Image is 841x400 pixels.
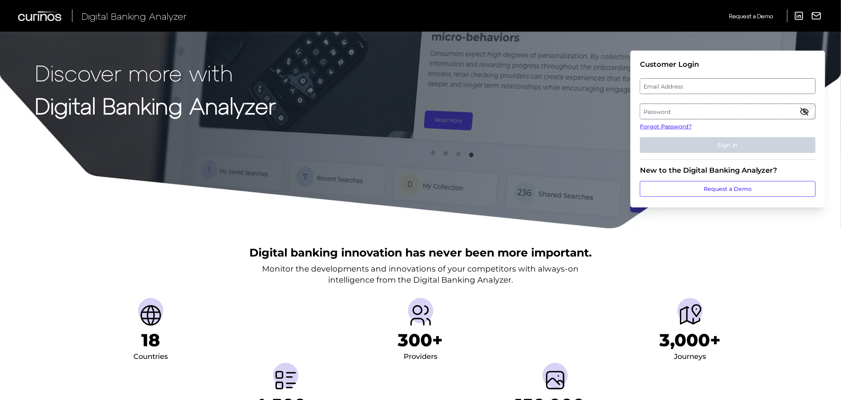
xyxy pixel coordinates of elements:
h1: 18 [141,330,160,351]
button: Sign In [640,137,816,153]
div: New to the Digital Banking Analyzer? [640,166,816,175]
span: Digital Banking Analyzer [82,10,187,22]
p: Discover more with [35,60,276,85]
div: Customer Login [640,60,816,69]
h2: Digital banking innovation has never been more important. [249,245,592,260]
img: Curinos [18,11,63,21]
span: Request a Demo [729,13,773,19]
img: Countries [138,303,163,328]
h1: 3,000+ [660,330,721,351]
img: Metrics [273,368,298,393]
img: Journeys [678,303,703,328]
label: Email Address [640,79,815,93]
img: Screenshots [543,368,568,393]
img: Providers [408,303,433,328]
a: Forgot Password? [640,123,816,131]
p: Monitor the developments and innovations of your competitors with always-on intelligence from the... [262,263,579,285]
label: Password [640,104,815,119]
div: Providers [404,351,437,363]
strong: Digital Banking Analyzer [35,92,276,119]
h1: 300+ [398,330,443,351]
div: Journeys [674,351,706,363]
a: Request a Demo [640,181,816,197]
a: Request a Demo [729,9,773,23]
div: Countries [133,351,168,363]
